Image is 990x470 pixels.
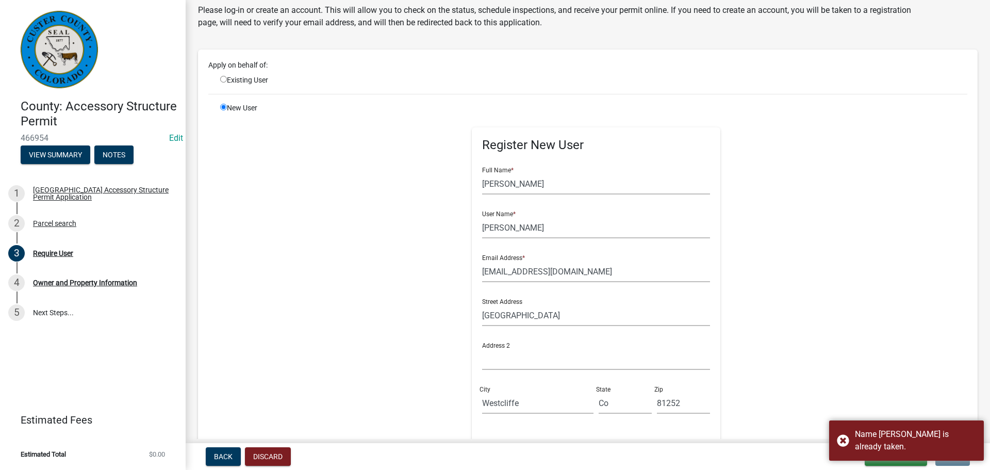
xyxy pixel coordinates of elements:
span: $0.00 [149,451,165,458]
div: Owner and Property Information [33,279,137,286]
div: 1 [8,185,25,202]
button: Notes [94,145,134,164]
div: [GEOGRAPHIC_DATA] Accessory Structure Permit Application [33,186,169,201]
div: Existing User [212,75,340,86]
div: 4 [8,274,25,291]
div: Require User [33,250,73,257]
div: 2 [8,215,25,232]
button: Back [206,447,241,466]
span: Estimated Total [21,451,66,458]
div: 5 [8,304,25,321]
a: Edit [169,133,183,143]
wm-modal-confirm: Notes [94,151,134,159]
div: Apply on behalf of: [201,60,975,71]
wm-modal-confirm: Summary [21,151,90,159]
img: Custer County, Colorado [21,11,98,88]
span: 466954 [21,133,165,143]
button: Discard [245,447,291,466]
button: View Summary [21,145,90,164]
h4: County: Accessory Structure Permit [21,99,177,129]
span: Back [214,452,233,461]
p: Please log-in or create an account. This will allow you to check on the status, schedule inspecti... [198,4,922,29]
div: Parcel search [33,220,76,227]
div: 3 [8,245,25,262]
wm-modal-confirm: Edit Application Number [169,133,183,143]
div: Name Byler is already taken. [855,428,976,453]
a: Estimated Fees [8,410,169,430]
h5: Register New User [482,138,711,153]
